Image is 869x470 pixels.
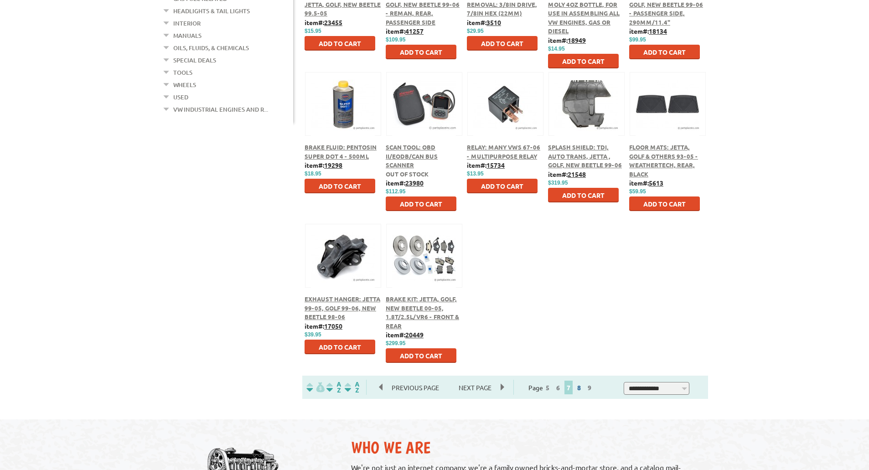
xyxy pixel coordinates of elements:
a: Special Deals [173,54,216,66]
span: $299.95 [386,340,405,346]
u: 18949 [568,36,586,44]
u: 3510 [486,18,501,26]
a: Scan Tool: OBD II/EODB/CAN bus Scanner [386,143,438,169]
a: Previous Page [379,383,450,392]
button: Add to Cart [548,188,619,202]
span: $109.95 [386,36,405,43]
span: Add to Cart [400,48,442,56]
span: 7 [564,381,573,394]
a: Wheels [173,79,196,91]
b: item#: [386,331,424,339]
u: 23455 [324,18,342,26]
button: Add to Cart [467,179,538,193]
span: $59.95 [629,188,646,195]
u: 41257 [405,27,424,35]
button: Add to Cart [629,196,700,211]
a: Exhaust Hanger: Jetta 99-05, Golf 99-06, New Beetle 98-06 [305,295,380,320]
button: Add to Cart [386,196,456,211]
span: $99.95 [629,36,646,43]
b: item#: [467,18,501,26]
a: Manuals [173,30,202,41]
span: $13.95 [467,170,484,177]
u: 15734 [486,161,505,169]
b: item#: [467,161,505,169]
span: $29.95 [467,28,484,34]
b: item#: [386,27,424,35]
u: 17050 [324,322,342,330]
u: 19298 [324,161,342,169]
button: Add to Cart [386,45,456,59]
b: item#: [305,161,342,169]
button: Add to Cart [629,45,700,59]
button: Add to Cart [386,348,456,363]
a: Next Page [450,383,501,392]
a: Splash Shield: TDI, Auto Trans, Jetta , Golf, New Beetle 99-06 [548,143,622,169]
a: Tools [173,67,192,78]
a: Headlights & Tail Lights [173,5,250,17]
span: $112.95 [386,188,405,195]
b: item#: [548,170,586,178]
b: item#: [305,18,342,26]
a: Floor Mats: Jetta, Golf & Others 93-05 - WeatherTech, Rear, Black [629,143,698,178]
span: Add to Cart [481,182,523,190]
b: item#: [629,179,663,187]
button: Add to Cart [548,54,619,68]
b: item#: [386,179,424,187]
a: 5 [543,383,552,392]
span: Add to Cart [562,57,605,65]
button: Add to Cart [305,36,375,51]
b: item#: [305,322,342,330]
span: $319.95 [548,180,568,186]
img: Sort by Headline [325,382,343,393]
a: Brake Fluid: Pentosin Super DOT 4 - 500ml [305,143,377,160]
a: 9 [585,383,594,392]
a: Interior [173,17,201,29]
img: Sort by Sales Rank [343,382,361,393]
span: Add to Cart [319,343,361,351]
button: Add to Cart [305,340,375,354]
a: Relay: Many VWs 67-06 - Multipurpose Relay [467,143,540,160]
div: Page [513,380,609,395]
u: 23980 [405,179,424,187]
span: Add to Cart [481,39,523,47]
span: Next Page [450,381,501,394]
span: Add to Cart [319,182,361,190]
button: Add to Cart [467,36,538,51]
span: Add to Cart [562,191,605,199]
span: Add to Cart [400,200,442,208]
h2: Who We Are [351,438,699,457]
span: Add to Cart [643,200,686,208]
span: $15.95 [305,28,321,34]
b: item#: [629,27,667,35]
u: 18134 [649,27,667,35]
a: Brake Kit: Jetta, Golf, New Beetle 00-05, 1.8T/2.5L/VR6 - Front & Rear [386,295,459,330]
a: 6 [554,383,562,392]
span: $18.95 [305,170,321,177]
u: 21548 [568,170,586,178]
a: VW Industrial Engines and R... [173,103,268,115]
span: Previous Page [383,381,448,394]
a: Used [173,91,188,103]
a: 8 [575,383,583,392]
b: item#: [548,36,586,44]
u: 20449 [405,331,424,339]
span: $14.95 [548,46,565,52]
span: Add to Cart [643,48,686,56]
u: 5613 [649,179,663,187]
img: filterpricelow.svg [306,382,325,393]
button: Add to Cart [305,179,375,193]
span: Out of stock [386,170,429,178]
a: Oils, Fluids, & Chemicals [173,42,249,54]
span: Add to Cart [400,351,442,360]
span: Add to Cart [319,39,361,47]
span: $39.95 [305,331,321,338]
